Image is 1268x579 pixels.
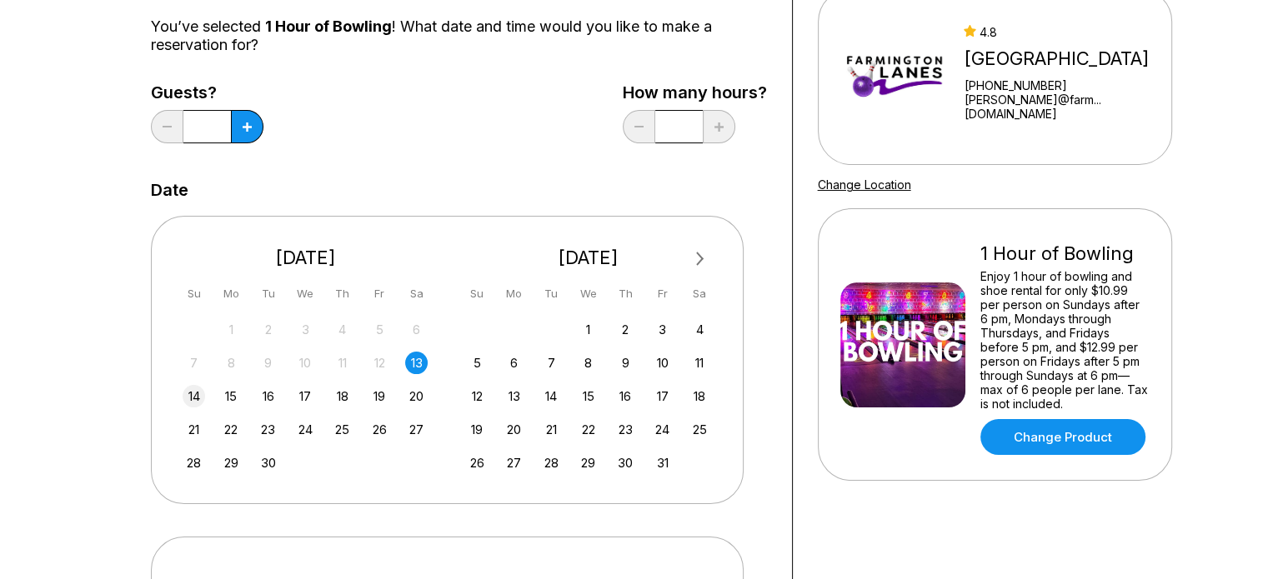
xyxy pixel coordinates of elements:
div: We [294,282,317,305]
div: Choose Thursday, September 18th, 2025 [331,385,353,407]
div: Choose Wednesday, September 17th, 2025 [294,385,317,407]
div: Su [466,282,489,305]
div: Not available Friday, September 12th, 2025 [368,352,391,374]
div: Not available Thursday, September 11th, 2025 [331,352,353,374]
img: Farmington Lanes [840,14,950,139]
div: Not available Monday, September 1st, 2025 [220,318,243,341]
div: Choose Wednesday, October 8th, 2025 [577,352,599,374]
div: Not available Saturday, September 6th, 2025 [405,318,428,341]
div: Choose Sunday, October 12th, 2025 [466,385,489,407]
div: Fr [368,282,391,305]
div: Choose Thursday, October 23rd, 2025 [614,418,637,441]
div: Choose Tuesday, October 14th, 2025 [540,385,563,407]
div: Choose Tuesday, October 28th, 2025 [540,452,563,474]
div: Choose Saturday, September 13th, 2025 [405,352,428,374]
div: Choose Sunday, October 19th, 2025 [466,418,489,441]
div: Tu [257,282,279,305]
div: [DATE] [177,247,435,269]
div: Choose Monday, September 15th, 2025 [220,385,243,407]
button: Next Month [687,246,714,272]
div: Tu [540,282,563,305]
a: [PERSON_NAME]@farm...[DOMAIN_NAME] [964,92,1164,121]
div: month 2025-09 [181,317,431,474]
div: Choose Wednesday, October 22nd, 2025 [577,418,599,441]
div: Choose Sunday, October 5th, 2025 [466,352,489,374]
div: Not available Tuesday, September 2nd, 2025 [257,318,279,341]
div: Choose Wednesday, October 15th, 2025 [577,385,599,407]
div: Fr [651,282,674,305]
div: Choose Wednesday, September 24th, 2025 [294,418,317,441]
div: Choose Monday, October 27th, 2025 [503,452,525,474]
div: Not available Friday, September 5th, 2025 [368,318,391,341]
div: Choose Friday, October 10th, 2025 [651,352,674,374]
div: Su [183,282,205,305]
div: Sa [405,282,428,305]
div: [GEOGRAPHIC_DATA] [964,47,1164,70]
div: Choose Tuesday, October 21st, 2025 [540,418,563,441]
div: Choose Friday, October 3rd, 2025 [651,318,674,341]
div: Choose Saturday, October 18th, 2025 [689,385,711,407]
div: Not available Wednesday, September 10th, 2025 [294,352,317,374]
div: Choose Friday, October 31st, 2025 [651,452,674,474]
div: 1 Hour of Bowling [980,242,1150,265]
div: Choose Thursday, October 16th, 2025 [614,385,637,407]
div: Choose Monday, September 29th, 2025 [220,452,243,474]
div: Not available Thursday, September 4th, 2025 [331,318,353,341]
div: month 2025-10 [464,317,714,474]
div: [DATE] [459,247,718,269]
div: We [577,282,599,305]
div: Choose Sunday, September 28th, 2025 [183,452,205,474]
div: Choose Tuesday, September 30th, 2025 [257,452,279,474]
div: Choose Thursday, October 30th, 2025 [614,452,637,474]
div: 4.8 [964,25,1164,39]
div: Choose Saturday, October 11th, 2025 [689,352,711,374]
div: Th [614,282,637,305]
label: How many hours? [623,83,767,102]
div: Th [331,282,353,305]
div: Choose Sunday, September 14th, 2025 [183,385,205,407]
div: Not available Sunday, September 7th, 2025 [183,352,205,374]
div: Choose Thursday, October 9th, 2025 [614,352,637,374]
div: Choose Friday, September 19th, 2025 [368,385,391,407]
div: Choose Saturday, October 25th, 2025 [689,418,711,441]
div: Choose Thursday, October 2nd, 2025 [614,318,637,341]
div: Not available Tuesday, September 9th, 2025 [257,352,279,374]
div: Mo [503,282,525,305]
div: Enjoy 1 hour of bowling and shoe rental for only $10.99 per person on Sundays after 6 pm, Mondays... [980,269,1150,411]
div: Choose Monday, October 13th, 2025 [503,385,525,407]
div: Choose Tuesday, September 23rd, 2025 [257,418,279,441]
div: Choose Monday, September 22nd, 2025 [220,418,243,441]
div: Choose Friday, October 24th, 2025 [651,418,674,441]
div: Choose Monday, October 6th, 2025 [503,352,525,374]
div: Sa [689,282,711,305]
div: Mo [220,282,243,305]
img: 1 Hour of Bowling [840,282,965,407]
div: Choose Tuesday, September 16th, 2025 [257,385,279,407]
span: 1 Hour of Bowling [265,17,392,35]
div: Choose Saturday, October 4th, 2025 [689,318,711,341]
div: Choose Wednesday, October 29th, 2025 [577,452,599,474]
div: Choose Tuesday, October 7th, 2025 [540,352,563,374]
div: You’ve selected ! What date and time would you like to make a reservation for? [151,17,767,54]
label: Guests? [151,83,263,102]
div: Choose Sunday, September 21st, 2025 [183,418,205,441]
div: [PHONE_NUMBER] [964,78,1164,92]
div: Choose Monday, October 20th, 2025 [503,418,525,441]
div: Choose Thursday, September 25th, 2025 [331,418,353,441]
div: Choose Saturday, September 27th, 2025 [405,418,428,441]
div: Choose Friday, September 26th, 2025 [368,418,391,441]
a: Change Product [980,419,1145,455]
div: Not available Monday, September 8th, 2025 [220,352,243,374]
div: Choose Wednesday, October 1st, 2025 [577,318,599,341]
div: Choose Saturday, September 20th, 2025 [405,385,428,407]
div: Not available Wednesday, September 3rd, 2025 [294,318,317,341]
div: Choose Sunday, October 26th, 2025 [466,452,489,474]
div: Choose Friday, October 17th, 2025 [651,385,674,407]
a: Change Location [818,177,911,192]
label: Date [151,181,188,199]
